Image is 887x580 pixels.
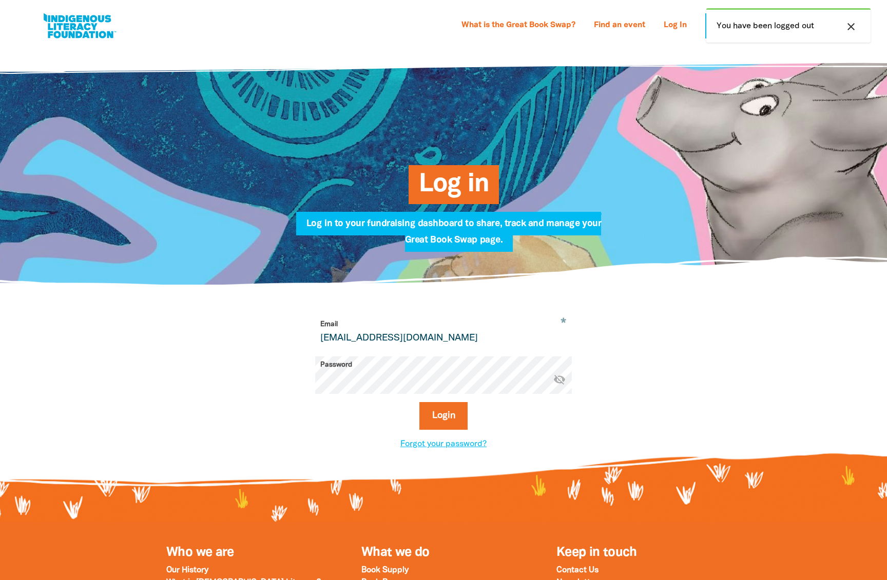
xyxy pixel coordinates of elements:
[705,13,773,38] a: Sign Up
[706,8,871,43] div: You have been logged out
[361,547,430,558] a: What we do
[588,17,651,34] a: Find an event
[306,219,601,252] span: Log in to your fundraising dashboard to share, track and manage your Great Book Swap page.
[400,441,487,448] a: Forgot your password?
[166,567,208,574] a: Our History
[845,21,857,33] i: close
[419,173,489,204] span: Log in
[556,567,599,574] a: Contact Us
[658,17,693,34] a: Log In
[553,373,566,387] button: visibility_off
[842,20,860,33] button: close
[419,402,468,430] button: Login
[166,547,234,558] a: Who we are
[455,17,582,34] a: What is the Great Book Swap?
[553,373,566,386] i: Hide password
[361,567,409,574] a: Book Supply
[556,547,637,558] span: Keep in touch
